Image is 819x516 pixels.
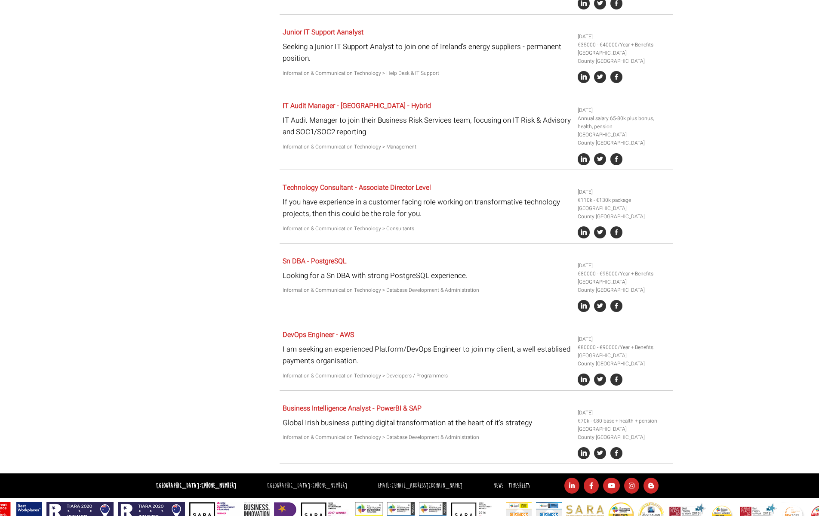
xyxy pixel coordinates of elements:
[283,256,346,266] a: Sn DBA - PostgreSQL
[283,417,571,429] p: Global Irish business putting digital transformation at the heart of it's strategy
[391,482,462,490] a: [EMAIL_ADDRESS][DOMAIN_NAME]
[156,482,236,490] strong: [GEOGRAPHIC_DATA]:
[283,343,571,367] p: I am seeking an experienced Platform/DevOps Engineer to join my client, a well establised payment...
[578,106,670,114] li: [DATE]
[283,27,363,37] a: Junior IT Support Aanalyst
[578,425,670,442] li: [GEOGRAPHIC_DATA] County [GEOGRAPHIC_DATA]
[578,409,670,417] li: [DATE]
[578,41,670,49] li: €35000 - €40000/Year + Benefits
[578,33,670,41] li: [DATE]
[578,270,670,278] li: €80000 - €95000/Year + Benefits
[283,270,571,281] p: Looking for a Sn DBA with strong PostgreSQL experience.
[283,114,571,138] p: IT Audit Manager to join their Business Risk Services team, focusing on IT Risk & Advisory and SO...
[283,41,571,64] p: Seeking a junior IT Support Analyst to join one of Ireland's energy suppliers - permanent position.
[578,335,670,343] li: [DATE]
[376,480,465,492] li: Email:
[578,188,670,196] li: [DATE]
[283,69,571,77] p: Information & Communication Technology > Help Desk & IT Support
[578,49,670,65] li: [GEOGRAPHIC_DATA] County [GEOGRAPHIC_DATA]
[578,278,670,294] li: [GEOGRAPHIC_DATA] County [GEOGRAPHIC_DATA]
[578,196,670,204] li: €110k - €130k package
[283,182,431,193] a: Technology Consultant - Associate Director Level
[283,143,571,151] p: Information & Communication Technology > Management
[493,482,503,490] a: News
[283,286,571,294] p: Information & Communication Technology > Database Development & Administration
[201,482,236,490] a: [PHONE_NUMBER]
[578,417,670,425] li: €70k - €80 base + health + pension
[283,372,571,380] p: Information & Communication Technology > Developers / Programmers
[283,330,354,340] a: DevOps Engineer - AWS
[265,480,349,492] li: [GEOGRAPHIC_DATA]:
[578,343,670,352] li: €80000 - €90000/Year + Benefits
[578,262,670,270] li: [DATE]
[578,204,670,221] li: [GEOGRAPHIC_DATA] County [GEOGRAPHIC_DATA]
[283,101,431,111] a: IT Audit Manager - [GEOGRAPHIC_DATA] - Hybrid
[578,131,670,147] li: [GEOGRAPHIC_DATA] County [GEOGRAPHIC_DATA]
[283,196,571,219] p: If you have experience in a customer facing role working on transformative technology projects, t...
[508,482,530,490] a: Timesheets
[283,225,571,233] p: Information & Communication Technology > Consultants
[283,403,422,414] a: Business Intelligence Analyst - PowerBI & SAP
[578,114,670,131] li: Annual salary 65-80k plus bonus, health, pension
[283,433,571,442] p: Information & Communication Technology > Database Development & Administration
[578,352,670,368] li: [GEOGRAPHIC_DATA] County [GEOGRAPHIC_DATA]
[312,482,347,490] a: [PHONE_NUMBER]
